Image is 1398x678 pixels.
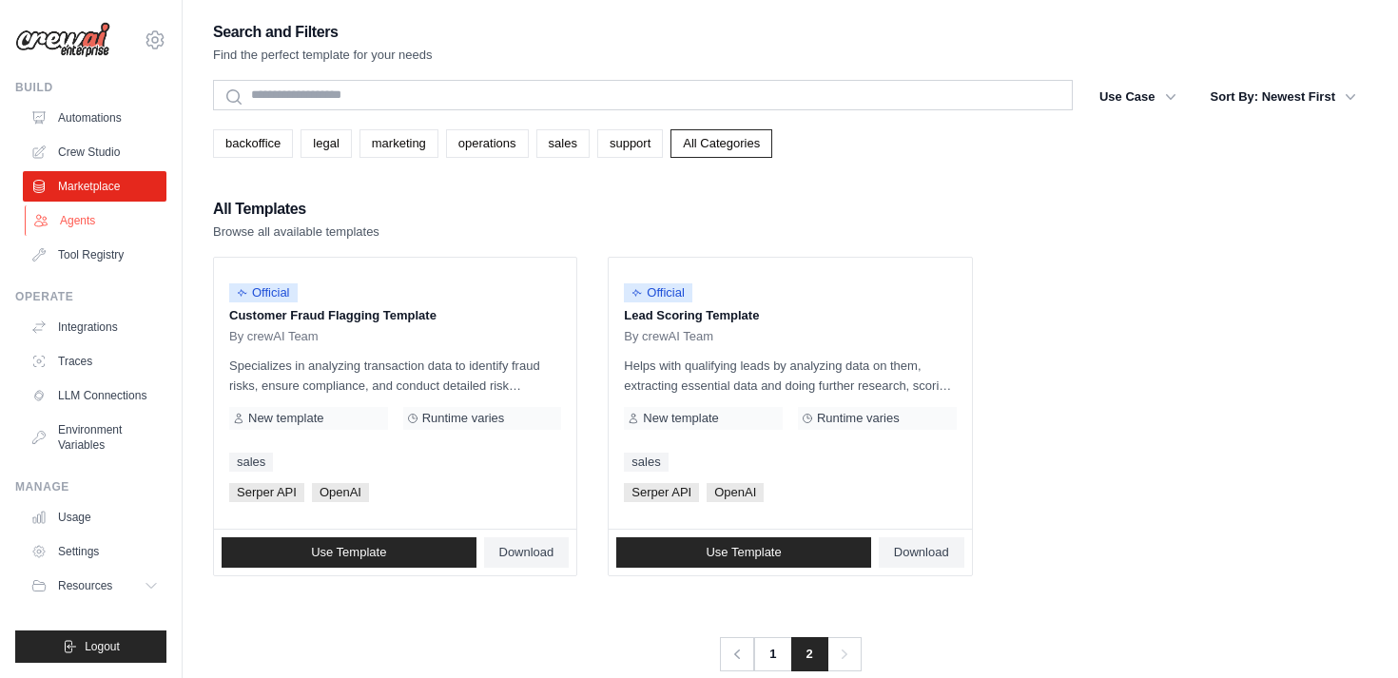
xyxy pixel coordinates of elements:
img: Logo [15,22,110,58]
a: Usage [23,502,166,533]
a: LLM Connections [23,380,166,411]
span: Serper API [229,483,304,502]
p: Customer Fraud Flagging Template [229,306,561,325]
p: Browse all available templates [213,223,379,242]
span: OpenAI [312,483,369,502]
span: Resources [58,578,112,593]
button: Use Case [1088,80,1188,114]
a: Traces [23,346,166,377]
a: Tool Registry [23,240,166,270]
a: sales [536,129,590,158]
a: marketing [359,129,438,158]
a: sales [624,453,668,472]
a: Agents [25,205,168,236]
a: All Categories [670,129,772,158]
a: Automations [23,103,166,133]
a: operations [446,129,529,158]
a: legal [301,129,351,158]
span: Logout [85,639,120,654]
a: Settings [23,536,166,567]
h2: Search and Filters [213,19,433,46]
nav: Pagination [719,637,861,671]
p: Lead Scoring Template [624,306,956,325]
span: Download [499,545,554,560]
a: Crew Studio [23,137,166,167]
a: Marketplace [23,171,166,202]
span: Serper API [624,483,699,502]
span: Use Template [311,545,386,560]
p: Specializes in analyzing transaction data to identify fraud risks, ensure compliance, and conduct... [229,356,561,396]
span: New template [248,411,323,426]
a: Download [484,537,570,568]
h2: All Templates [213,196,379,223]
a: Use Template [616,537,871,568]
a: Environment Variables [23,415,166,460]
p: Find the perfect template for your needs [213,46,433,65]
div: Build [15,80,166,95]
a: Download [879,537,964,568]
button: Logout [15,630,166,663]
a: Integrations [23,312,166,342]
button: Resources [23,571,166,601]
div: Operate [15,289,166,304]
span: By crewAI Team [229,329,319,344]
a: backoffice [213,129,293,158]
div: Manage [15,479,166,494]
span: Official [624,283,692,302]
span: OpenAI [707,483,764,502]
button: Sort By: Newest First [1199,80,1368,114]
span: 2 [791,637,828,671]
span: New template [643,411,718,426]
span: Runtime varies [422,411,505,426]
a: sales [229,453,273,472]
span: Official [229,283,298,302]
p: Helps with qualifying leads by analyzing data on them, extracting essential data and doing furthe... [624,356,956,396]
a: Use Template [222,537,476,568]
span: Runtime varies [817,411,900,426]
span: Use Template [706,545,781,560]
a: 1 [753,637,791,671]
span: By crewAI Team [624,329,713,344]
span: Download [894,545,949,560]
a: support [597,129,663,158]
